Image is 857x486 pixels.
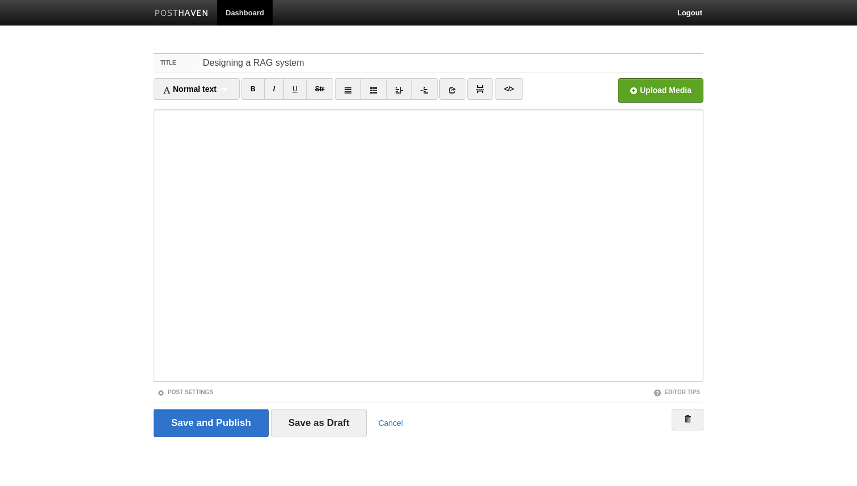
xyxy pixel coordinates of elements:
[264,78,284,100] a: I
[154,54,200,72] label: Title
[163,84,217,94] span: Normal text
[306,78,334,100] a: Str
[155,10,209,18] img: Posthaven-bar
[271,409,367,437] input: Save as Draft
[495,78,523,100] a: </>
[315,85,325,93] del: Str
[283,78,307,100] a: U
[241,78,265,100] a: B
[157,389,213,395] a: Post Settings
[154,409,269,437] input: Save and Publish
[476,85,484,93] img: pagebreak-icon.png
[654,389,700,395] a: Editor Tips
[378,419,403,428] a: Cancel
